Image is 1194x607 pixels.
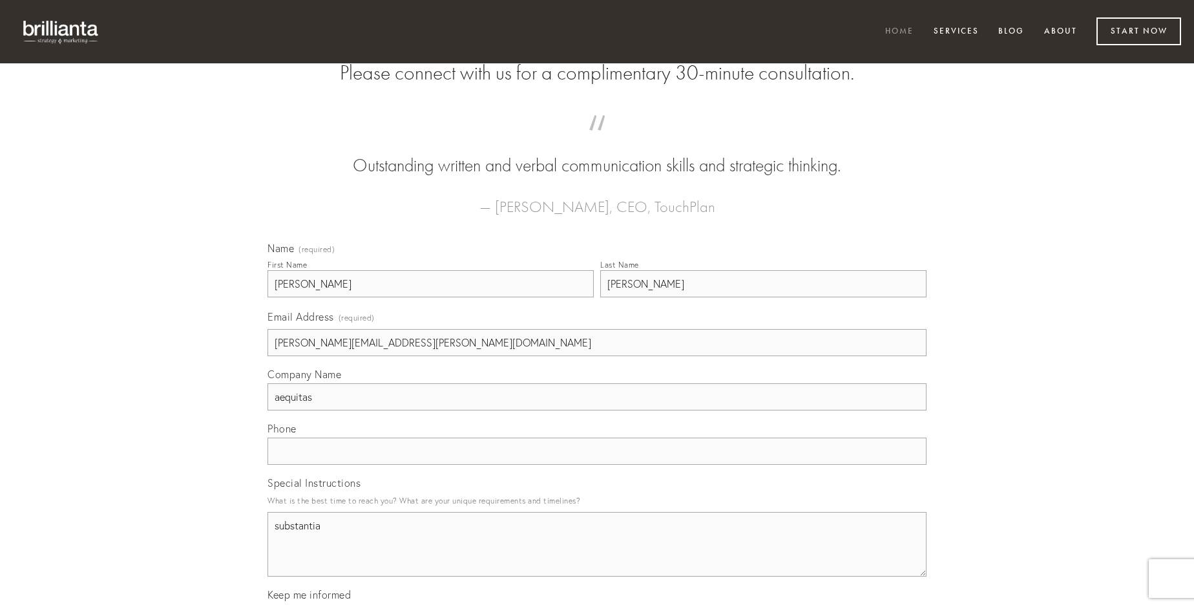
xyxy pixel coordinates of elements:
[1036,21,1085,43] a: About
[990,21,1032,43] a: Blog
[267,260,307,270] div: First Name
[925,21,987,43] a: Services
[267,512,927,577] textarea: substantia
[339,309,375,326] span: (required)
[267,310,334,323] span: Email Address
[267,588,351,601] span: Keep me informed
[13,13,110,50] img: brillianta - research, strategy, marketing
[267,242,294,255] span: Name
[288,128,906,178] blockquote: Outstanding written and verbal communication skills and strategic thinking.
[267,492,927,509] p: What is the best time to reach you? What are your unique requirements and timelines?
[267,368,341,381] span: Company Name
[267,476,361,489] span: Special Instructions
[600,260,639,270] div: Last Name
[877,21,922,43] a: Home
[288,178,906,220] figcaption: — [PERSON_NAME], CEO, TouchPlan
[298,246,335,253] span: (required)
[267,61,927,85] h2: Please connect with us for a complimentary 30-minute consultation.
[1096,17,1181,45] a: Start Now
[288,128,906,153] span: “
[267,422,297,435] span: Phone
